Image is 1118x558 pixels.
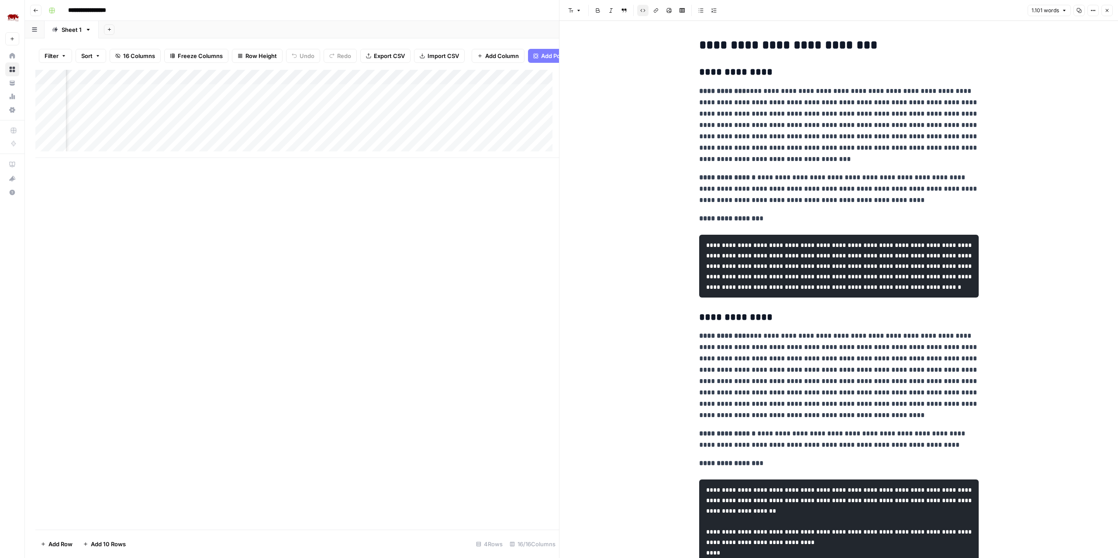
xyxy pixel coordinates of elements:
button: Freeze Columns [164,49,228,63]
a: AirOps Academy [5,157,19,171]
span: Add Power Agent [541,51,589,60]
span: Freeze Columns [178,51,223,60]
div: Sheet 1 [62,25,82,34]
span: Import CSV [428,51,459,60]
button: Sort [76,49,106,63]
span: Filter [45,51,59,60]
a: Settings [5,103,19,117]
div: 4 Rows [473,537,506,551]
button: Export CSV [360,49,411,63]
span: Add 10 Rows [91,540,126,548]
button: What's new? [5,171,19,185]
span: Add Column [485,51,519,60]
button: Filter [39,49,72,63]
button: Add Column [472,49,524,63]
a: Your Data [5,76,19,90]
span: Row Height [245,51,277,60]
button: Redo [324,49,357,63]
a: Browse [5,62,19,76]
button: Add Power Agent [528,49,594,63]
button: Import CSV [414,49,465,63]
a: Usage [5,89,19,103]
button: Add Row [35,537,78,551]
a: Sheet 1 [45,21,99,38]
div: 16/16 Columns [506,537,559,551]
span: 1.101 words [1032,7,1059,14]
span: Sort [81,51,93,60]
a: Home [5,49,19,63]
button: Undo [286,49,320,63]
button: Add 10 Rows [78,537,131,551]
button: Row Height [232,49,283,63]
span: Redo [337,51,351,60]
button: Workspace: Rhino Africa [5,7,19,29]
button: Help + Support [5,185,19,199]
span: Undo [300,51,314,60]
span: 16 Columns [123,51,155,60]
img: Rhino Africa Logo [5,10,21,26]
button: 16 Columns [110,49,161,63]
button: 1.101 words [1028,5,1071,16]
span: Export CSV [374,51,405,60]
div: What's new? [6,172,19,185]
span: Add Row [48,540,72,548]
